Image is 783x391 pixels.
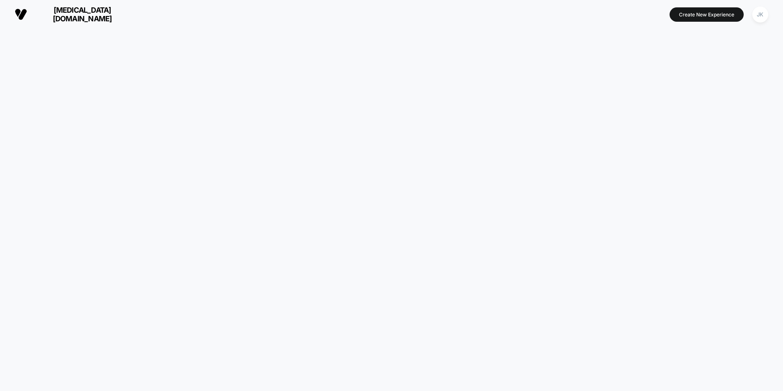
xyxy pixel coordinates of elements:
div: JK [752,7,768,23]
button: Create New Experience [670,7,744,22]
button: [MEDICAL_DATA][DOMAIN_NAME] [12,5,134,23]
img: Visually logo [15,8,27,20]
button: JK [750,6,771,23]
span: [MEDICAL_DATA][DOMAIN_NAME] [33,6,131,23]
